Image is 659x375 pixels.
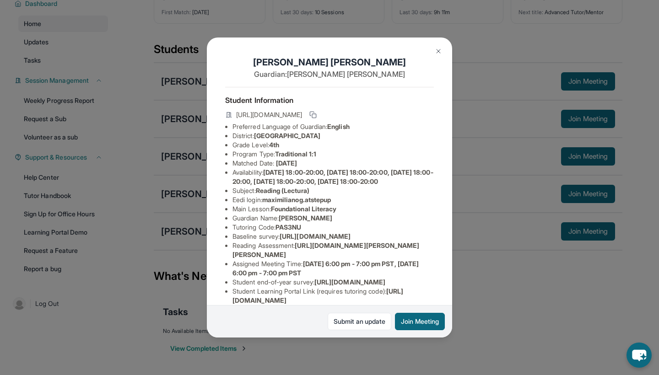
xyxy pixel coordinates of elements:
[232,260,419,277] span: [DATE] 6:00 pm - 7:00 pm PST, [DATE] 6:00 pm - 7:00 pm PST
[232,122,434,131] li: Preferred Language of Guardian:
[232,150,434,159] li: Program Type:
[269,141,279,149] span: 4th
[225,56,434,69] h1: [PERSON_NAME] [PERSON_NAME]
[232,241,434,259] li: Reading Assessment :
[236,110,302,119] span: [URL][DOMAIN_NAME]
[232,186,434,195] li: Subject :
[435,48,442,55] img: Close Icon
[276,159,297,167] span: [DATE]
[232,278,434,287] li: Student end-of-year survey :
[254,132,320,139] span: [GEOGRAPHIC_DATA]
[262,196,331,204] span: maximilianog.atstepup
[275,150,316,158] span: Traditional 1:1
[225,95,434,106] h4: Student Information
[232,204,434,214] li: Main Lesson :
[314,278,385,286] span: [URL][DOMAIN_NAME]
[256,187,309,194] span: Reading (Lectura)
[232,232,434,241] li: Baseline survey :
[232,168,433,185] span: [DATE] 18:00-20:00, [DATE] 18:00-20:00, [DATE] 18:00-20:00, [DATE] 18:00-20:00, [DATE] 18:00-20:00
[232,241,420,258] span: [URL][DOMAIN_NAME][PERSON_NAME][PERSON_NAME]
[232,140,434,150] li: Grade Level:
[279,214,332,222] span: [PERSON_NAME]
[232,223,434,232] li: Tutoring Code :
[327,123,350,130] span: English
[280,232,351,240] span: [URL][DOMAIN_NAME]
[395,313,445,330] button: Join Meeting
[308,109,319,120] button: Copy link
[627,343,652,368] button: chat-button
[232,195,434,204] li: Eedi login :
[232,214,434,223] li: Guardian Name :
[275,223,301,231] span: PAS3NU
[232,287,434,305] li: Student Learning Portal Link (requires tutoring code) :
[271,205,336,213] span: Foundational Literacy
[328,313,391,330] a: Submit an update
[232,159,434,168] li: Matched Date:
[232,168,434,186] li: Availability:
[225,69,434,80] p: Guardian: [PERSON_NAME] [PERSON_NAME]
[232,131,434,140] li: District:
[232,259,434,278] li: Assigned Meeting Time :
